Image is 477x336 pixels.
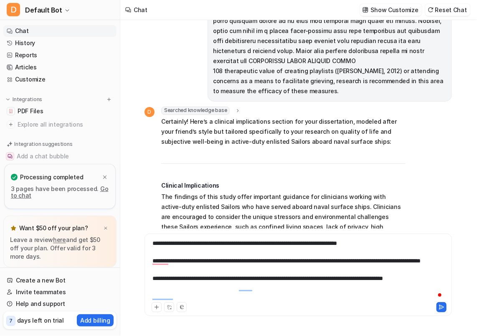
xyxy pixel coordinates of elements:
[77,314,114,326] button: Add billing
[7,120,15,129] img: explore all integrations
[3,150,117,163] button: Add a chat bubbleAdd a chat bubble
[106,97,112,102] img: menu_add.svg
[3,105,117,117] a: PDF FilesPDF Files
[103,226,108,231] img: x
[3,286,117,298] a: Invite teammates
[11,186,109,199] p: 3 pages have been processed.
[18,118,113,131] span: Explore all integrations
[5,97,11,102] img: expand menu
[3,95,45,104] button: Integrations
[3,25,117,37] a: Chat
[3,74,117,85] a: Customize
[134,5,147,14] div: Chat
[13,96,42,103] p: Integrations
[145,107,155,117] span: D
[3,163,117,176] button: Add a public chat link
[14,140,72,148] p: Integration suggestions
[8,109,13,114] img: PDF Files
[425,4,470,16] button: Reset Chat
[9,317,13,325] p: 7
[18,107,43,115] span: PDF Files
[20,173,83,181] p: Processing completed
[53,236,66,243] a: here
[363,7,368,13] img: customize
[17,316,64,325] p: days left on trial
[360,4,422,16] button: Show Customize
[25,4,62,16] span: Default Bot
[10,225,17,232] img: star
[161,192,406,262] p: The findings of this study offer important guidance for clinicians working with active-duty enlis...
[3,119,117,130] a: Explore all integrations
[161,107,230,115] span: Searched knowledge base
[3,49,117,61] a: Reports
[3,61,117,73] a: Articles
[7,3,20,16] span: D
[371,5,419,14] p: Show Customize
[161,117,406,147] p: Certainly! Here’s a clinical implications section for your dissertation, modeled after your frien...
[10,236,110,261] p: Leave a review and get $50 off your plan. Offer valid for 3 more days.
[3,275,117,286] a: Create a new Bot
[147,239,450,300] div: To enrich screen reader interactions, please activate Accessibility in Grammarly extension settings
[19,224,88,232] p: Want $50 off your plan?
[3,298,117,310] a: Help and support
[11,185,108,199] a: Go to chat
[80,316,110,325] p: Add billing
[428,7,434,13] img: reset
[161,182,219,189] strong: Clinical Implications
[8,154,13,159] img: Add a chat bubble
[3,37,117,49] a: History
